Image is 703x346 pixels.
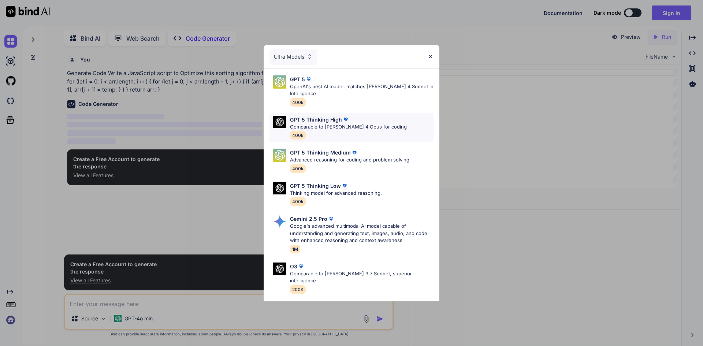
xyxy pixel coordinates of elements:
img: close [427,53,434,60]
p: GPT 5 Thinking Low [290,182,341,190]
img: premium [297,263,305,270]
span: 400k [290,197,306,206]
span: 400k [290,164,306,173]
img: Pick Models [273,116,286,129]
p: OpenAI's best AI model, matches [PERSON_NAME] 4 Sonnet in Intelligence [290,83,434,97]
img: premium [341,182,348,189]
span: 1M [290,245,300,253]
img: Pick Models [273,215,286,228]
p: Advanced reasoning for coding and problem solving [290,156,409,164]
p: Thinking model for advanced reasoning. [290,190,382,197]
img: Pick Models [273,182,286,195]
img: Pick Models [273,149,286,162]
img: premium [305,75,312,83]
p: Comparable to [PERSON_NAME] 4 Opus for coding [290,123,407,131]
div: Ultra Models [269,49,317,65]
img: premium [342,116,349,123]
span: 400k [290,131,306,139]
img: premium [351,149,358,156]
span: 200K [290,285,306,294]
p: Google's advanced multimodal AI model capable of understanding and generating text, images, audio... [290,223,434,244]
img: Pick Models [306,53,313,60]
img: premium [327,215,335,223]
p: GPT 5 Thinking High [290,116,342,123]
img: Pick Models [273,75,286,89]
p: Comparable to [PERSON_NAME] 3.7 Sonnet, superior intelligence [290,270,434,284]
p: Gemini 2.5 Pro [290,215,327,223]
span: 400k [290,98,306,107]
p: GPT 5 [290,75,305,83]
img: Pick Models [273,263,286,275]
p: GPT 5 Thinking Medium [290,149,351,156]
p: O3 [290,263,297,270]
